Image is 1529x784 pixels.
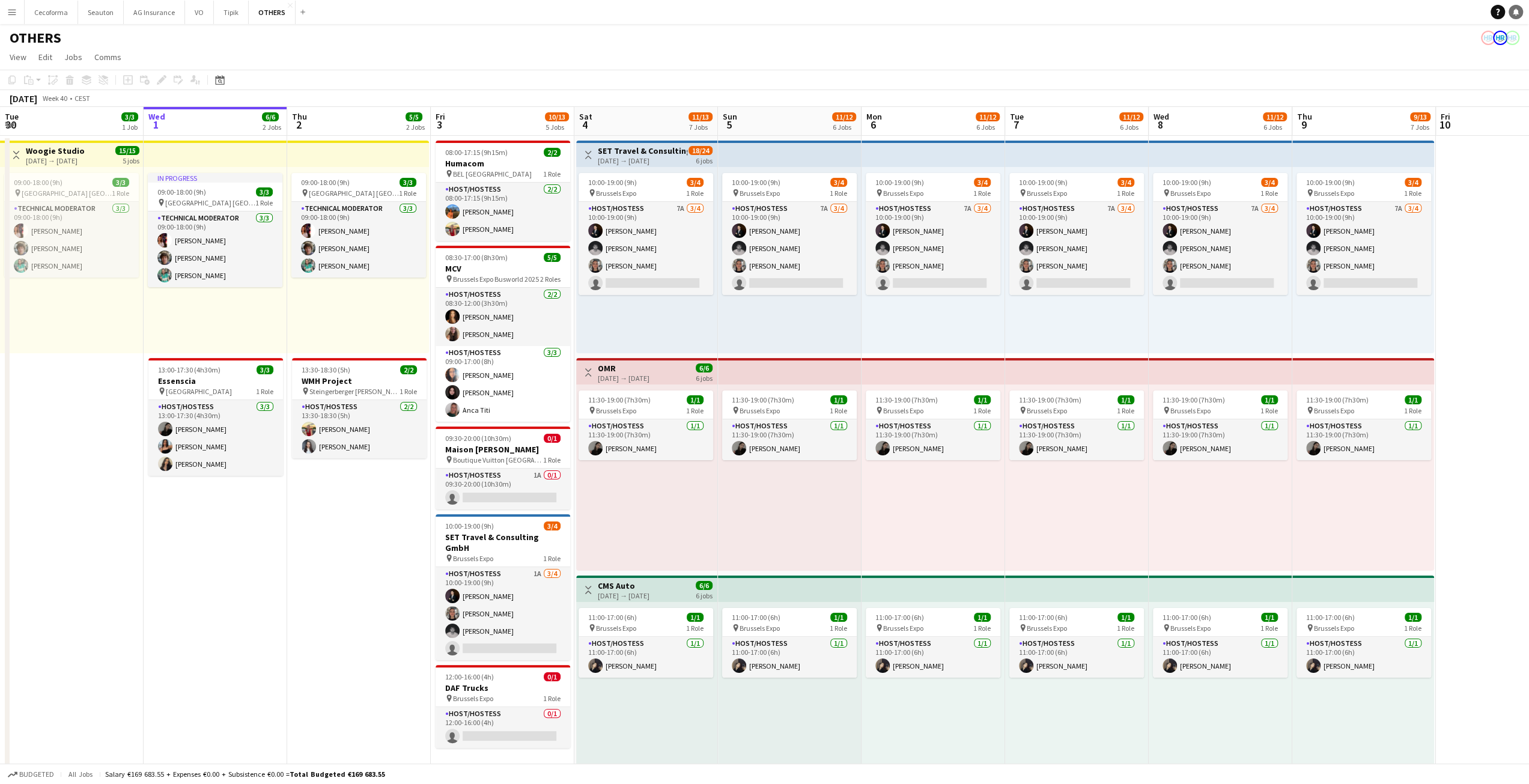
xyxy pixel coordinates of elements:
span: 11:00-17:00 (6h) [1163,613,1211,622]
div: 6 jobs [696,155,713,165]
span: 11/12 [832,112,856,121]
span: 11:30-19:00 (7h30m) [1019,395,1081,404]
span: 1 Role [973,189,991,198]
span: Steingerberger [PERSON_NAME] Hotel [309,387,400,396]
span: 1 Role [1260,624,1278,633]
app-card-role: Host/Hostess1A0/109:30-20:00 (10h30m) [436,469,570,509]
app-job-card: 09:00-18:00 (9h)3/3 [GEOGRAPHIC_DATA] [GEOGRAPHIC_DATA]1 RoleTechnical Moderator3/309:00-18:00 (9... [4,173,139,278]
div: 11:00-17:00 (6h)1/1 Brussels Expo1 RoleHost/Hostess1/111:00-17:00 (6h)[PERSON_NAME] [579,608,713,678]
span: Brussels Expo [453,694,493,703]
span: 6 [865,118,882,132]
app-job-card: 11:00-17:00 (6h)1/1 Brussels Expo1 RoleHost/Hostess1/111:00-17:00 (6h)[PERSON_NAME] [1153,608,1287,678]
span: 8 [1152,118,1169,132]
h3: Woogie Studio [26,145,85,156]
app-card-role: Host/Hostess0/112:00-16:00 (4h) [436,707,570,748]
span: Brussels Expo [453,554,493,563]
div: Salary €169 683.55 + Expenses €0.00 + Subsistence €0.00 = [105,770,385,779]
span: 11:30-19:00 (7h30m) [588,395,651,404]
app-card-role: Host/Hostess3/313:00-17:30 (4h30m)[PERSON_NAME][PERSON_NAME][PERSON_NAME] [148,400,283,476]
span: Brussels Expo [883,406,923,415]
span: Wed [1154,111,1169,122]
div: [DATE] → [DATE] [26,156,85,165]
span: 6/6 [696,363,713,372]
div: 10:00-19:00 (9h)3/4SET Travel & Consulting GmbH Brussels Expo1 RoleHost/Hostess1A3/410:00-19:00 (... [436,514,570,660]
span: 11:00-17:00 (6h) [1306,613,1355,622]
span: 1 Role [686,624,704,633]
span: Brussels Expo [1027,189,1067,198]
span: 1 Role [400,387,417,396]
div: 6 Jobs [976,123,999,132]
h3: CMS Auto [598,580,649,591]
app-job-card: 11:30-19:00 (7h30m)1/1 Brussels Expo1 RoleHost/Hostess1/111:30-19:00 (7h30m)[PERSON_NAME] [722,390,857,460]
h3: Essenscia [148,375,283,386]
span: Brussels Expo [740,624,780,633]
div: 2 Jobs [263,123,281,132]
span: 09:00-18:00 (9h) [157,187,206,196]
span: Brussels Expo [1170,624,1211,633]
app-card-role: Host/Hostess1/111:00-17:00 (6h)[PERSON_NAME] [866,637,1000,678]
a: Comms [90,49,126,65]
span: 1 Role [543,455,561,464]
span: View [10,52,26,62]
span: Sat [579,111,592,122]
span: 1 Role [256,387,273,396]
span: 11/12 [976,112,1000,121]
div: 5 jobs [123,155,139,165]
span: Brussels Expo [1314,189,1354,198]
div: 2 Jobs [406,123,425,132]
span: 10:00-19:00 (9h) [1163,178,1211,187]
div: 10:00-19:00 (9h)3/4 Brussels Expo1 RoleHost/Hostess7A3/410:00-19:00 (9h)[PERSON_NAME][PERSON_NAME... [1009,173,1144,295]
span: 15/15 [115,146,139,155]
span: [GEOGRAPHIC_DATA] [GEOGRAPHIC_DATA] [22,189,112,198]
app-job-card: 10:00-19:00 (9h)3/4 Brussels Expo1 RoleHost/Hostess7A3/410:00-19:00 (9h)[PERSON_NAME][PERSON_NAME... [579,173,713,295]
span: 1 Role [1404,189,1421,198]
app-job-card: 10:00-19:00 (9h)3/4 Brussels Expo1 RoleHost/Hostess7A3/410:00-19:00 (9h)[PERSON_NAME][PERSON_NAME... [722,173,857,295]
span: 1 Role [1404,624,1421,633]
span: All jobs [66,770,95,779]
span: 1/1 [1405,613,1421,622]
span: 10:00-19:00 (9h) [445,521,494,530]
span: 1/1 [1117,395,1134,404]
app-card-role: Host/Hostess1/111:30-19:00 (7h30m)[PERSON_NAME] [1296,419,1431,460]
span: [GEOGRAPHIC_DATA] [GEOGRAPHIC_DATA] [165,198,255,207]
div: 6 Jobs [1120,123,1143,132]
app-card-role: Host/Hostess1A3/410:00-19:00 (9h)[PERSON_NAME][PERSON_NAME][PERSON_NAME] [436,567,570,660]
span: 0/1 [544,672,561,681]
span: 1/1 [1261,613,1278,622]
span: 11:00-17:00 (6h) [588,613,637,622]
app-job-card: 11:30-19:00 (7h30m)1/1 Brussels Expo1 RoleHost/Hostess1/111:30-19:00 (7h30m)[PERSON_NAME] [866,390,1000,460]
a: View [5,49,31,65]
app-user-avatar: HR Team [1505,31,1519,45]
app-job-card: 13:00-17:30 (4h30m)3/3Essenscia [GEOGRAPHIC_DATA]1 RoleHost/Hostess3/313:00-17:30 (4h30m)[PERSON_... [148,358,283,476]
span: 3/3 [400,178,416,187]
app-card-role: Host/Hostess2/208:30-12:00 (3h30m)[PERSON_NAME][PERSON_NAME] [436,288,570,346]
div: 6 jobs [696,590,713,600]
div: 6 Jobs [833,123,856,132]
span: Brussels Expo [596,624,636,633]
span: 3/4 [830,178,847,187]
app-job-card: 11:00-17:00 (6h)1/1 Brussels Expo1 RoleHost/Hostess1/111:00-17:00 (6h)[PERSON_NAME] [1296,608,1431,678]
app-job-card: 09:00-18:00 (9h)3/3 [GEOGRAPHIC_DATA] [GEOGRAPHIC_DATA]1 RoleTechnical Moderator3/309:00-18:00 (9... [291,173,426,278]
app-card-role: Host/Hostess7A3/410:00-19:00 (9h)[PERSON_NAME][PERSON_NAME][PERSON_NAME] [579,202,713,295]
app-job-card: 08:00-17:15 (9h15m)2/2Humacom BEL [GEOGRAPHIC_DATA]1 RoleHost/Hostess2/208:00-17:15 (9h15m)[PERSO... [436,141,570,241]
span: 10:00-19:00 (9h) [875,178,924,187]
span: 11:30-19:00 (7h30m) [1163,395,1225,404]
span: 13:30-18:30 (5h) [302,365,350,374]
div: 6 jobs [696,372,713,383]
h3: Maison [PERSON_NAME] [436,444,570,455]
span: 1 Role [830,624,847,633]
app-job-card: In progress09:00-18:00 (9h)3/3 [GEOGRAPHIC_DATA] [GEOGRAPHIC_DATA]1 RoleTechnical Moderator3/309:... [148,173,282,287]
span: 3/3 [112,178,129,187]
span: 1/1 [974,613,991,622]
app-card-role: Host/Hostess1/111:30-19:00 (7h30m)[PERSON_NAME] [866,419,1000,460]
span: 1/1 [687,613,704,622]
span: 11/12 [1119,112,1143,121]
span: [GEOGRAPHIC_DATA] [166,387,232,396]
app-card-role: Host/Hostess1/111:30-19:00 (7h30m)[PERSON_NAME] [579,419,713,460]
span: 6/6 [262,112,279,121]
